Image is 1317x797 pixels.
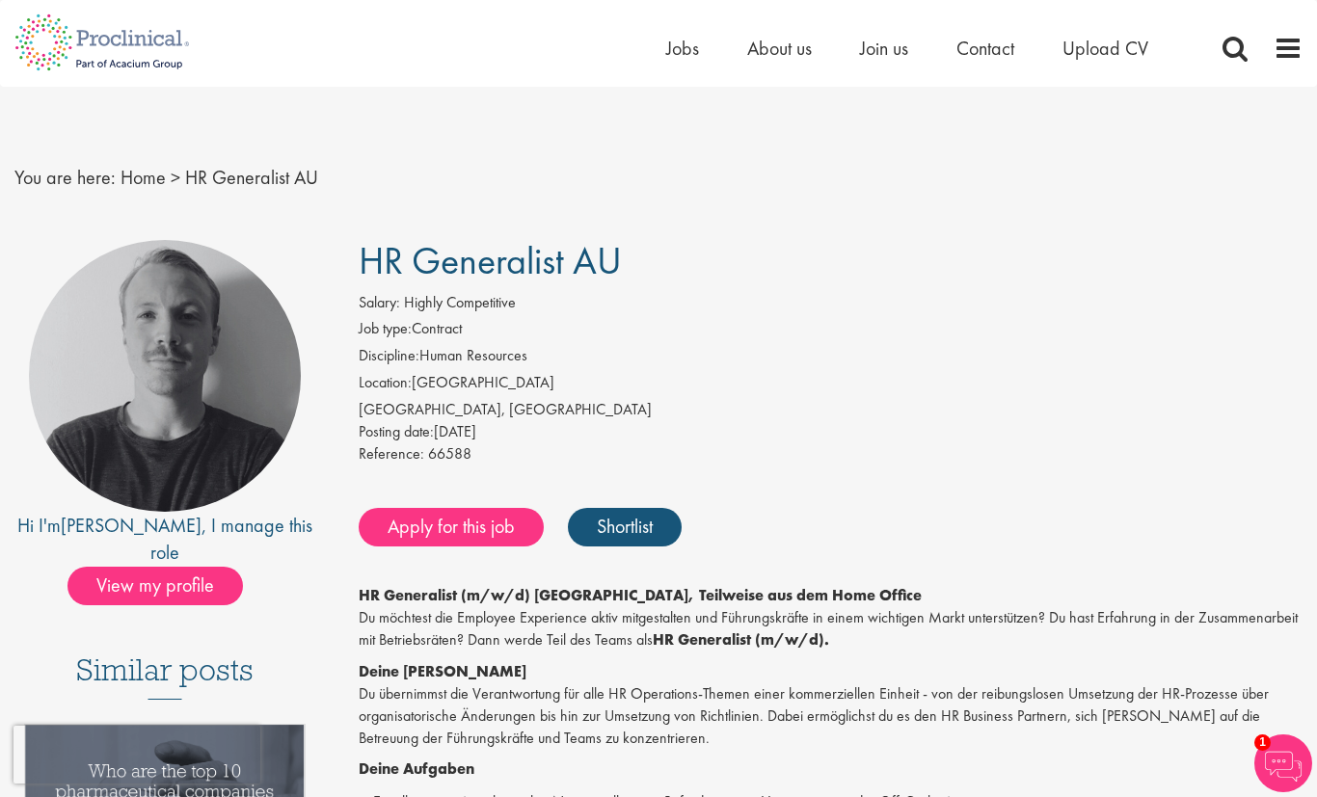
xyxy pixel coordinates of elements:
[359,421,1304,443] div: [DATE]
[1062,36,1148,61] a: Upload CV
[1254,734,1312,792] img: Chatbot
[359,585,1304,651] p: Du möchtest die Employee Experience aktiv mitgestalten und Führungskräfte in einem wichtigen Mark...
[171,165,180,190] span: >
[359,399,1304,421] div: [GEOGRAPHIC_DATA], [GEOGRAPHIC_DATA]
[67,567,243,605] span: View my profile
[359,345,419,367] label: Discipline:
[428,443,471,464] span: 66588
[568,508,682,546] a: Shortlist
[359,443,424,465] label: Reference:
[359,236,622,285] span: HR Generalist AU
[13,726,260,784] iframe: reCAPTCHA
[14,165,116,190] span: You are here:
[359,421,434,441] span: Posting date:
[359,372,412,394] label: Location:
[666,36,699,61] a: Jobs
[860,36,908,61] a: Join us
[359,508,544,546] a: Apply for this job
[747,36,812,61] a: About us
[359,758,474,779] strong: Deine Aufgaben
[359,661,526,681] strong: Deine [PERSON_NAME]
[76,653,254,700] h3: Similar posts
[359,292,400,314] label: Salary:
[404,292,516,312] span: Highly Competitive
[14,512,315,567] div: Hi I'm , I manage this role
[359,345,1304,372] li: Human Resources
[67,571,262,596] a: View my profile
[121,165,166,190] a: breadcrumb link
[359,318,1304,345] li: Contract
[61,513,202,538] a: [PERSON_NAME]
[185,165,318,190] span: HR Generalist AU
[359,372,1304,399] li: [GEOGRAPHIC_DATA]
[359,661,1304,749] p: Du übernimmst die Verantwortung für alle HR Operations-Themen einer kommerziellen Einheit - von d...
[653,629,829,650] strong: HR Generalist (m/w/d).
[359,585,922,605] strong: HR Generalist (m/w/d) [GEOGRAPHIC_DATA], Teilweise aus dem Home Office
[359,318,412,340] label: Job type:
[1254,734,1271,751] span: 1
[956,36,1014,61] a: Contact
[29,240,301,512] img: imeage of recruiter Felix Zimmer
